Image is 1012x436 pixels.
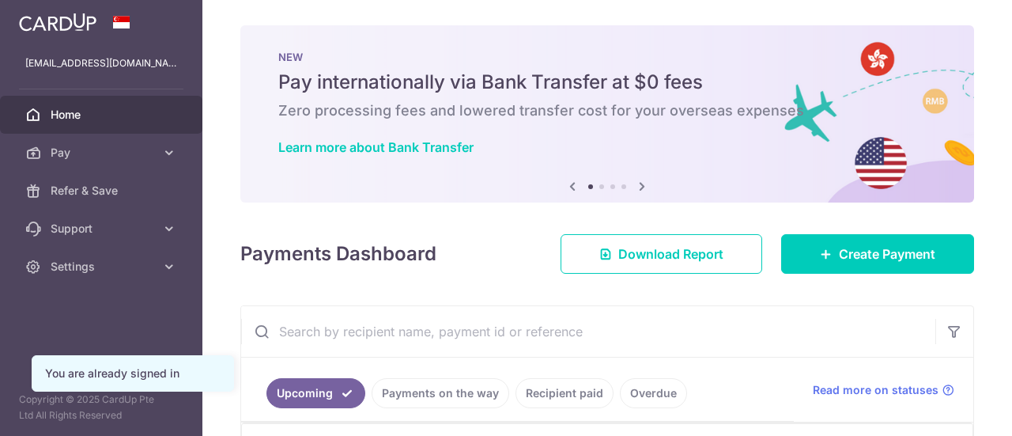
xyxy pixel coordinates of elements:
[240,240,436,268] h4: Payments Dashboard
[278,139,474,155] a: Learn more about Bank Transfer
[813,382,938,398] span: Read more on statuses
[25,55,177,71] p: [EMAIL_ADDRESS][DOMAIN_NAME]
[51,221,155,237] span: Support
[278,51,936,63] p: NEW
[51,259,155,275] span: Settings
[240,25,974,203] img: Bank transfer banner
[51,183,155,199] span: Refer & Save
[781,234,974,274] a: Create Payment
[620,378,687,408] a: Overdue
[278,70,936,95] h5: Pay internationally via Bank Transfer at $0 fees
[51,145,155,161] span: Pay
[561,234,762,274] a: Download Report
[45,366,221,381] div: You are already signed in
[266,378,365,408] a: Upcoming
[372,378,509,408] a: Payments on the way
[19,13,96,32] img: CardUp
[618,245,723,263] span: Download Report
[278,101,936,120] h6: Zero processing fees and lowered transfer cost for your overseas expenses
[839,245,935,263] span: Create Payment
[911,389,996,428] iframe: Opens a widget where you can find more information
[51,107,155,123] span: Home
[515,378,614,408] a: Recipient paid
[813,382,954,398] a: Read more on statuses
[241,306,935,357] input: Search by recipient name, payment id or reference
